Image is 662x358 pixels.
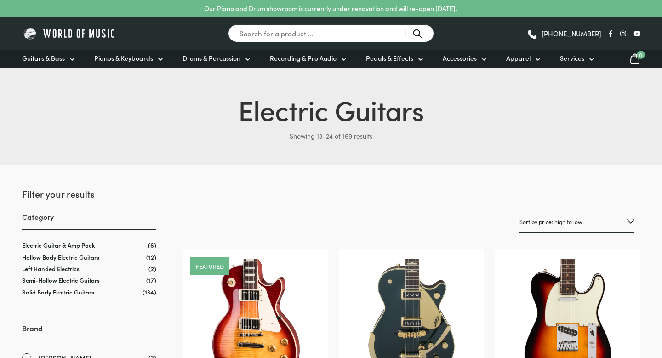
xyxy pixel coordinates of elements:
[526,27,601,40] a: [PHONE_NUMBER]
[506,53,531,63] span: Apparel
[204,4,457,13] p: Our Piano and Drum showroom is currently under renovation and will re-open [DATE].
[22,128,640,143] p: Showing 13–24 of 169 results
[22,288,94,296] a: Solid Body Electric Guitars
[22,241,95,249] a: Electric Guitar & Amp Pack
[146,253,156,261] span: (12)
[143,288,156,296] span: (134)
[270,53,337,63] span: Recording & Pro Audio
[196,263,224,269] a: featured
[22,276,100,284] a: Semi-Hollow Electric Guitars
[22,253,99,261] a: Hollow Body Electric Guitars
[519,211,634,233] select: Shop order
[228,24,434,42] input: Search for a product ...
[183,53,240,63] span: Drums & Percussion
[148,241,156,249] span: (6)
[529,257,662,358] iframe: Chat with our support team
[22,212,156,230] h3: Category
[146,276,156,284] span: (17)
[22,264,80,273] a: Left Handed Electrics
[366,53,413,63] span: Pedals & Effects
[22,187,156,200] h2: Filter your results
[22,26,116,40] img: World of Music
[560,53,584,63] span: Services
[22,90,640,128] h1: Electric Guitars
[637,51,645,59] span: 0
[148,265,156,272] span: (2)
[542,30,601,37] span: [PHONE_NUMBER]
[22,53,65,63] span: Guitars & Bass
[22,323,156,341] h3: Brand
[94,53,153,63] span: Pianos & Keyboards
[443,53,477,63] span: Accessories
